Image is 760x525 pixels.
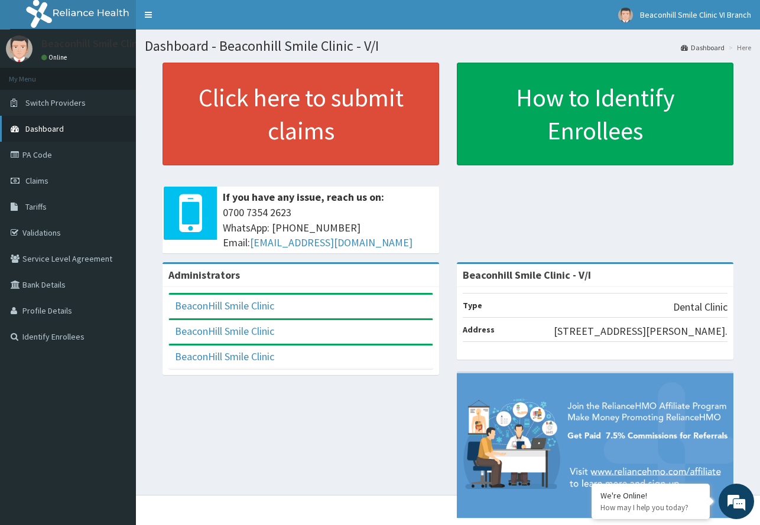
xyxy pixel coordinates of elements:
[673,299,727,315] p: Dental Clinic
[640,9,751,20] span: Beaconhill Smile Clinic VI Branch
[41,53,70,61] a: Online
[463,268,591,282] strong: Beaconhill Smile Clinic - V/I
[223,190,384,204] b: If you have any issue, reach us on:
[726,43,751,53] li: Here
[175,299,274,312] a: BeaconHill Smile Clinic
[457,373,733,518] img: provider-team-banner.png
[175,350,274,363] a: BeaconHill Smile Clinic
[463,324,495,335] b: Address
[6,35,33,62] img: User Image
[250,236,413,249] a: [EMAIL_ADDRESS][DOMAIN_NAME]
[25,201,47,212] span: Tariffs
[145,38,751,54] h1: Dashboard - Beaconhill Smile Clinic - V/I
[463,300,482,311] b: Type
[175,324,274,338] a: BeaconHill Smile Clinic
[618,8,633,22] img: User Image
[681,43,725,53] a: Dashboard
[25,123,64,134] span: Dashboard
[554,324,727,339] p: [STREET_ADDRESS][PERSON_NAME].
[457,63,733,165] a: How to Identify Enrollees
[168,268,240,282] b: Administrators
[600,490,701,501] div: We're Online!
[25,175,48,186] span: Claims
[41,38,191,49] p: Beaconhill Smile Clinic VI Branch
[600,503,701,513] p: How may I help you today?
[163,63,439,165] a: Click here to submit claims
[223,205,433,250] span: 0700 7354 2623 WhatsApp: [PHONE_NUMBER] Email:
[25,97,86,108] span: Switch Providers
